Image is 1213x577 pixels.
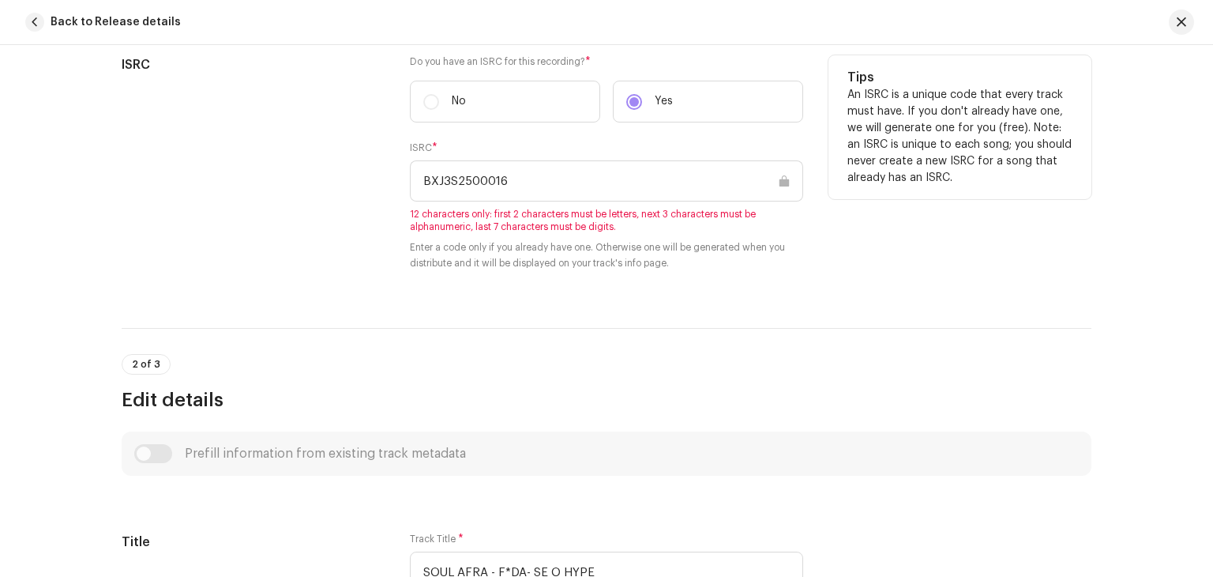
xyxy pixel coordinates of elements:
p: Yes [655,93,673,110]
label: Track Title [410,533,464,545]
label: Do you have an ISRC for this recording? [410,55,803,68]
input: ABXYZ####### [410,160,803,202]
h3: Edit details [122,387,1091,413]
label: ISRC [410,141,438,154]
p: An ISRC is a unique code that every track must have. If you don't already have one, we will gener... [847,87,1072,187]
h5: Title [122,533,385,552]
small: Enter a code only if you already have one. Otherwise one will be generated when you distribute an... [410,239,803,271]
span: 12 characters only: first 2 characters must be letters, next 3 characters must be alphanumeric, l... [410,208,803,233]
h5: Tips [847,68,1072,87]
p: No [452,93,466,110]
h5: ISRC [122,55,385,74]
